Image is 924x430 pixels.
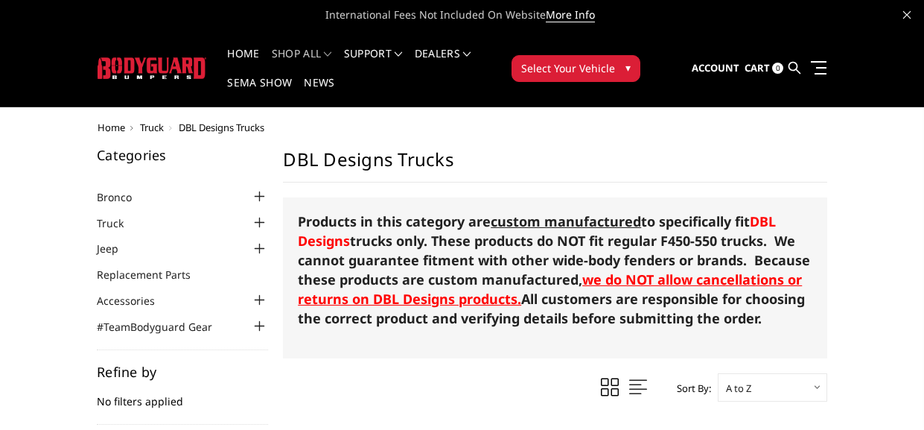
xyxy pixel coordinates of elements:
a: Jeep [97,241,137,256]
a: Bronco [97,189,150,205]
button: Select Your Vehicle [512,55,640,82]
strong: Products in this category are to specifically fit trucks only. These products do NOT fit regular ... [298,212,810,288]
h5: Refine by [97,365,268,379]
a: Dealers [415,48,471,78]
a: News [304,78,334,107]
img: BODYGUARD BUMPERS [98,57,207,79]
a: Home [227,48,259,78]
span: Select Your Vehicle [521,60,615,76]
a: Truck [140,121,164,134]
a: Support [344,48,403,78]
span: Account [692,61,739,75]
span: Cart [745,61,770,75]
a: SEMA Show [227,78,292,107]
a: Account [692,48,739,89]
span: custom manufactured [491,212,641,230]
span: 0 [772,63,783,74]
span: DBL Designs Trucks [179,121,264,134]
a: Replacement Parts [97,267,209,282]
a: #TeamBodyguard Gear [97,319,231,335]
a: Cart 0 [745,48,783,89]
a: Accessories [97,293,173,309]
label: Sort By: [669,377,711,399]
a: More Info [546,7,595,22]
a: Home [98,121,125,134]
div: No filters applied [97,365,268,425]
a: Truck [97,215,142,231]
strong: All customers are responsible for choosing the correct product and verifying details before submi... [298,290,805,327]
h5: Categories [97,148,268,162]
a: shop all [272,48,332,78]
span: ▾ [625,60,631,75]
h1: DBL Designs Trucks [283,148,827,183]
